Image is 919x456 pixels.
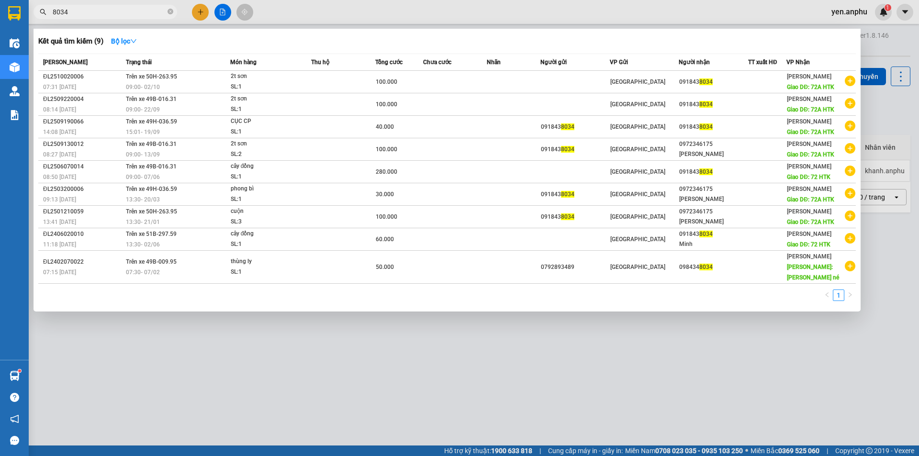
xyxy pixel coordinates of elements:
span: Giao DĐ: 72A HTK [787,219,834,225]
span: [PERSON_NAME] [787,73,831,80]
span: 40.000 [376,123,394,130]
span: 07:30 - 07/02 [126,269,160,276]
span: plus-circle [845,143,855,154]
div: ĐL2509220004 [43,94,123,104]
span: 08:27 [DATE] [43,151,76,158]
span: [PERSON_NAME] [787,231,831,237]
div: ĐL2509130012 [43,139,123,149]
div: SL: 1 [231,172,303,182]
span: [GEOGRAPHIC_DATA] [610,101,665,108]
span: Chưa cước [423,59,451,66]
span: 09:13 [DATE] [43,196,76,203]
div: cây đồng [231,229,303,239]
div: 091843 [541,212,609,222]
span: 08:14 [DATE] [43,106,76,113]
span: 11:18 [DATE] [43,241,76,248]
div: [PERSON_NAME] [679,217,748,227]
span: [PERSON_NAME] [43,59,88,66]
span: [GEOGRAPHIC_DATA] [610,191,665,198]
img: logo-vxr [8,6,21,21]
div: SL: 1 [231,239,303,250]
span: close-circle [168,8,173,17]
span: [GEOGRAPHIC_DATA] [610,213,665,220]
div: 2t sơn [231,94,303,104]
span: plus-circle [845,121,855,131]
span: Trên xe 49H-036.59 [126,118,177,125]
span: [GEOGRAPHIC_DATA] [610,123,665,130]
button: right [844,289,856,301]
span: 100.000 [376,146,397,153]
span: 280.000 [376,168,397,175]
img: warehouse-icon [10,86,20,96]
div: 091843 [541,189,609,200]
div: 0972346175 [679,139,748,149]
span: plus-circle [845,98,855,109]
div: thùng ly [231,256,303,267]
span: VP Gửi [610,59,628,66]
span: Món hàng [230,59,257,66]
div: Minh [679,239,748,249]
span: plus-circle [845,76,855,86]
span: [PERSON_NAME] [787,118,831,125]
button: left [821,289,833,301]
a: 1 [833,290,844,300]
span: right [847,292,853,298]
span: plus-circle [845,211,855,221]
span: Người gửi [540,59,567,66]
div: ĐL2402070022 [43,257,123,267]
img: warehouse-icon [10,38,20,48]
span: Giao DĐ: 72A HTK [787,129,834,135]
span: 09:00 - 13/09 [126,151,160,158]
div: SL: 3 [231,217,303,227]
span: Giao DĐ: 72 HTK [787,174,830,180]
div: SL: 2 [231,149,303,160]
div: ĐL2501210059 [43,207,123,217]
span: question-circle [10,393,19,402]
span: 100.000 [376,78,397,85]
span: 100.000 [376,101,397,108]
div: ĐL2509190066 [43,117,123,127]
span: 09:00 - 02/10 [126,84,160,90]
div: SL: 1 [231,267,303,278]
span: 13:30 - 21/01 [126,219,160,225]
span: down [130,38,137,44]
span: 08:50 [DATE] [43,174,76,180]
span: [PERSON_NAME] [787,186,831,192]
span: Trạng thái [126,59,152,66]
span: 8034 [699,264,713,270]
h3: Kết quả tìm kiếm ( 9 ) [38,36,103,46]
span: 14:08 [DATE] [43,129,76,135]
span: 8034 [699,101,713,108]
span: 8034 [561,123,574,130]
div: SL: 1 [231,104,303,115]
span: 13:30 - 20/03 [126,196,160,203]
span: [PERSON_NAME] [787,163,831,170]
span: 50.000 [376,264,394,270]
span: Giao DĐ: 72 HTK [787,241,830,248]
span: [GEOGRAPHIC_DATA] [610,78,665,85]
img: solution-icon [10,110,20,120]
div: 2t sơn [231,71,303,82]
div: 098434 [679,262,748,272]
span: 8034 [561,213,574,220]
div: 091843 [679,229,748,239]
span: 8034 [699,78,713,85]
span: 09:00 - 22/09 [126,106,160,113]
span: 07:15 [DATE] [43,269,76,276]
span: Trên xe 49B-009.95 [126,258,177,265]
li: Previous Page [821,289,833,301]
span: left [824,292,830,298]
span: Trên xe 50H-263.95 [126,208,177,215]
span: Trên xe 49B-016.31 [126,141,177,147]
span: plus-circle [845,261,855,271]
span: 8034 [561,146,574,153]
span: [PERSON_NAME]: [PERSON_NAME] né [787,264,839,281]
span: plus-circle [845,166,855,176]
span: [PERSON_NAME] [787,96,831,102]
span: Tổng cước [375,59,403,66]
div: 091843 [679,122,748,132]
span: 8034 [561,191,574,198]
span: [GEOGRAPHIC_DATA] [610,236,665,243]
div: 0792893489 [541,262,609,272]
img: warehouse-icon [10,371,20,381]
